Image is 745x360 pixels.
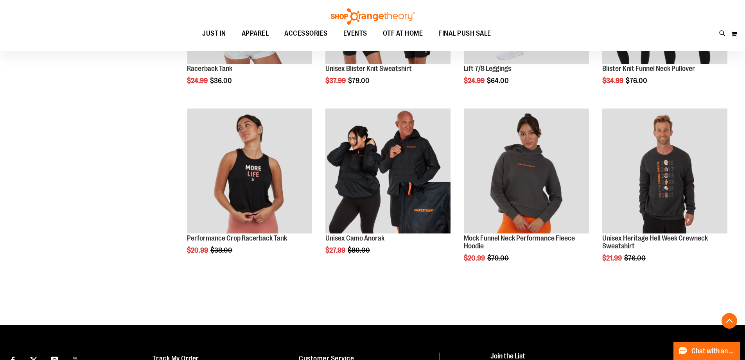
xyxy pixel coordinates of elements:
[464,254,486,262] span: $20.99
[330,8,416,25] img: Shop Orangetheory
[187,109,312,235] a: Product image for Performance Crop Racerback Tank
[321,105,454,275] div: product
[438,25,491,42] span: FINAL PUSH SALE
[210,77,233,85] span: $36.00
[183,105,316,275] div: product
[722,313,737,329] button: Back To Top
[602,77,625,85] span: $34.99
[325,246,346,254] span: $27.99
[187,65,232,72] a: Racerback Tank
[348,77,371,85] span: $79.00
[602,234,708,250] a: Unisex Heritage Hell Week Crewneck Sweatshirt
[626,77,648,85] span: $76.00
[464,77,486,85] span: $24.99
[187,77,209,85] span: $24.99
[602,109,727,234] img: Product image for Unisex Heritage Hell Week Crewneck Sweatshirt
[602,109,727,235] a: Product image for Unisex Heritage Hell Week Crewneck Sweatshirt
[624,254,647,262] span: $76.00
[325,65,412,72] a: Unisex Blister Knit Sweatshirt
[602,254,623,262] span: $21.99
[325,109,451,235] a: Product image for Unisex Camo Anorak
[383,25,423,42] span: OTF AT HOME
[348,246,371,254] span: $80.00
[487,77,510,85] span: $64.00
[464,65,511,72] a: Lift 7/8 Leggings
[343,25,367,42] span: EVENTS
[284,25,328,42] span: ACCESSORIES
[336,25,375,43] a: EVENTS
[460,105,593,282] div: product
[602,65,695,72] a: Blister Knit Funnel Neck Pullover
[242,25,269,42] span: APPAREL
[431,25,499,42] a: FINAL PUSH SALE
[187,246,209,254] span: $20.99
[487,254,510,262] span: $79.00
[325,234,384,242] a: Unisex Camo Anorak
[464,109,589,235] a: Product image for Mock Funnel Neck Performance Fleece Hoodie
[464,109,589,234] img: Product image for Mock Funnel Neck Performance Fleece Hoodie
[187,109,312,234] img: Product image for Performance Crop Racerback Tank
[276,25,336,43] a: ACCESSORIES
[187,234,287,242] a: Performance Crop Racerback Tank
[210,246,233,254] span: $38.00
[375,25,431,43] a: OTF AT HOME
[325,77,347,85] span: $37.99
[673,342,741,360] button: Chat with an Expert
[691,347,736,355] span: Chat with an Expert
[464,234,575,250] a: Mock Funnel Neck Performance Fleece Hoodie
[202,25,226,42] span: JUST IN
[234,25,277,43] a: APPAREL
[325,109,451,234] img: Product image for Unisex Camo Anorak
[598,105,731,282] div: product
[194,25,234,43] a: JUST IN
